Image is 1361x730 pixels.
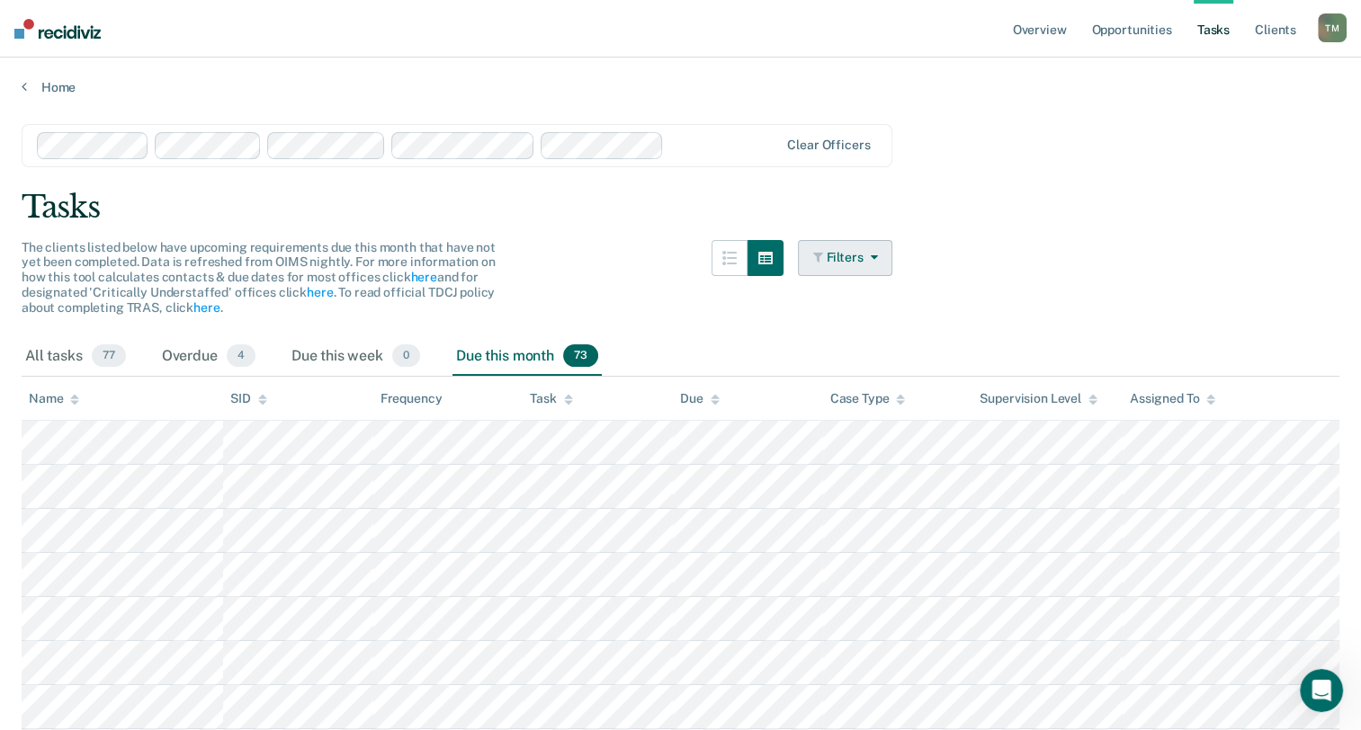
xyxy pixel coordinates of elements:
div: T M [1318,13,1347,42]
button: Filters [798,240,893,276]
div: SID [230,391,267,406]
span: 0 [392,344,420,368]
a: Home [22,79,1339,95]
div: Tasks [22,189,1339,226]
div: Case Type [830,391,906,406]
div: Name [29,391,79,406]
button: TM [1318,13,1347,42]
a: here [307,285,333,299]
span: The clients listed below have upcoming requirements due this month that have not yet been complet... [22,240,496,315]
div: Clear officers [787,138,870,153]
div: Overdue4 [158,337,259,377]
a: here [193,300,219,315]
div: Due this week0 [288,337,424,377]
div: Task [530,391,572,406]
a: here [410,270,436,284]
div: Assigned To [1130,391,1215,406]
span: 73 [563,344,598,368]
span: 4 [227,344,255,368]
img: Recidiviz [14,19,101,39]
iframe: Intercom live chat [1300,669,1343,712]
span: 77 [92,344,126,368]
div: Frequency [381,391,443,406]
div: Due [680,391,720,406]
div: All tasks77 [22,337,130,377]
div: Due this month73 [452,337,602,377]
div: Supervision Level [980,391,1097,406]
